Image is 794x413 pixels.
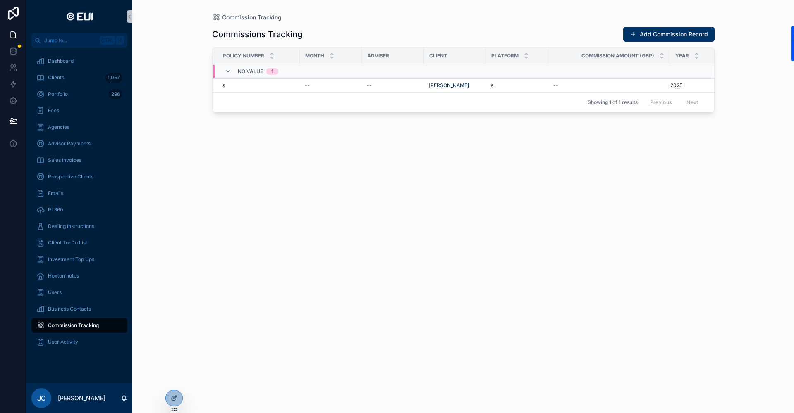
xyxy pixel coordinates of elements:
a: Hoxton notes [31,268,127,283]
a: Commission Tracking [31,318,127,333]
a: s [222,82,295,89]
a: Agencies [31,120,127,135]
span: -- [367,82,372,89]
span: No value [238,68,263,75]
span: s [491,82,493,89]
span: Emails [48,190,63,197]
span: Policy Number [223,52,264,59]
span: 2025 [670,82,682,89]
a: Business Contacts [31,301,127,316]
div: 1,057 [105,73,122,83]
span: K [117,37,123,44]
span: Ctrl [100,36,115,45]
a: -- [367,82,419,89]
a: Dealing Instructions [31,219,127,234]
a: s [491,82,543,89]
a: User Activity [31,335,127,349]
a: Dashboard [31,54,127,69]
span: Fees [48,107,59,114]
span: Users [48,289,62,296]
span: Platform [491,52,519,59]
a: 2025 [670,82,740,89]
a: Emails [31,186,127,201]
span: Investment Top Ups [48,256,94,263]
a: Clients1,057 [31,70,127,85]
span: Advisor Payments [48,140,91,147]
div: 1 [271,68,273,75]
a: Commission Tracking [212,13,282,21]
span: s [222,82,225,89]
span: Jump to... [44,37,97,44]
span: Portfolio [48,91,68,97]
a: Portfolio296 [31,87,127,102]
span: Sales Invoices [48,157,81,164]
span: Year [675,52,689,59]
a: -- [553,82,665,89]
a: RL360 [31,202,127,217]
span: Agencies [48,124,69,131]
a: Fees [31,103,127,118]
span: -- [305,82,310,89]
a: -- [305,82,357,89]
span: Commission Tracking [48,322,99,329]
p: [PERSON_NAME] [58,394,105,402]
a: [PERSON_NAME] [429,82,481,89]
span: Business Contacts [48,306,91,312]
button: Jump to...CtrlK [31,33,127,48]
a: Advisor Payments [31,136,127,151]
div: scrollable content [26,48,132,360]
span: Dealing Instructions [48,223,94,230]
a: Prospective Clients [31,169,127,184]
span: Prospective Clients [48,173,93,180]
span: User Activity [48,339,78,345]
a: Client To-Do List [31,235,127,250]
span: Commission Amount (GBP) [581,52,654,59]
span: RL360 [48,206,63,213]
span: Clients [48,74,64,81]
span: Showing 1 of 1 results [588,99,638,106]
span: Commission Tracking [222,13,282,21]
a: [PERSON_NAME] [429,82,469,89]
span: Client To-Do List [48,240,87,246]
span: Dashboard [48,58,74,64]
a: Sales Invoices [31,153,127,168]
div: 296 [109,89,122,99]
h1: Commissions Tracking [212,28,302,40]
img: App logo [63,10,96,23]
span: Hoxton notes [48,273,79,279]
span: Client [429,52,447,59]
button: Add Commission Record [623,27,715,42]
span: -- [553,82,558,89]
a: Users [31,285,127,300]
span: Month [305,52,324,59]
a: Investment Top Ups [31,252,127,267]
span: Adviser [367,52,389,59]
span: JC [37,393,46,403]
